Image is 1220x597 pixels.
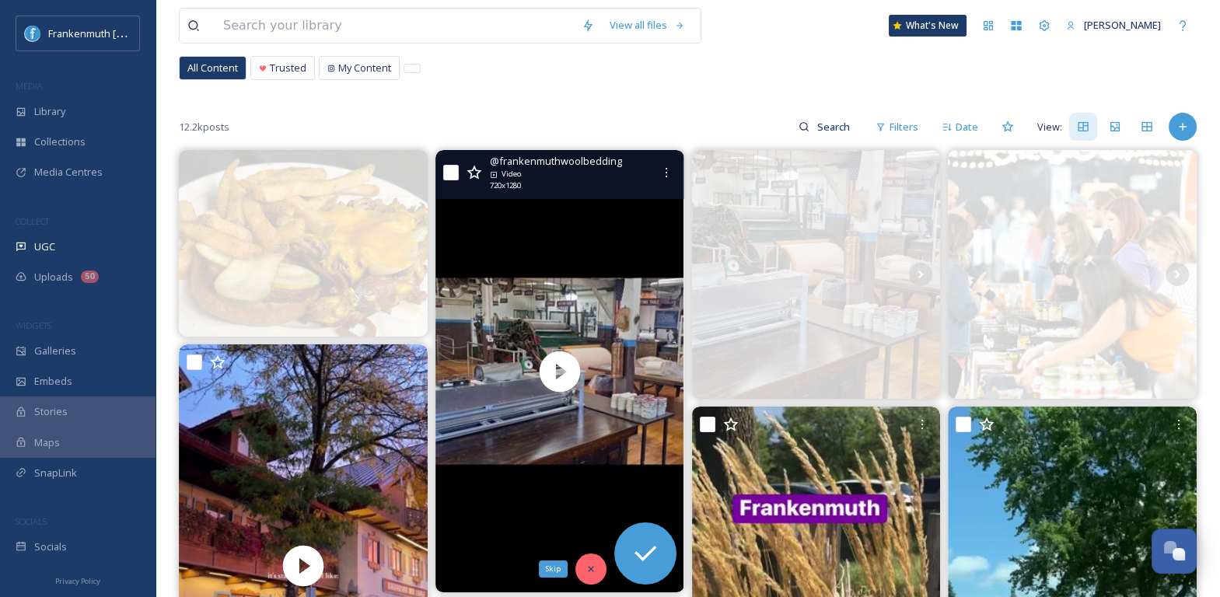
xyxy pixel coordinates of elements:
input: Search [809,111,860,142]
span: Galleries [34,344,76,358]
span: My Content [338,61,391,75]
span: Privacy Policy [55,576,100,586]
img: Today, we are making up some felted goodness! Our wool sponges, coasters and shoe/boot inserts, a... [692,150,941,399]
div: 50 [81,271,99,283]
span: MEDIA [16,80,43,92]
img: Social%20Media%20PFP%202025.jpg [25,26,40,41]
span: 720 x 1280 [490,180,521,191]
img: We’re proud to support the 4th Annual MS Taste of Generosity 🧡✨⁠ ⁠ On September 5th at the Royal ... [948,150,1197,399]
span: Maps [34,435,60,450]
span: Socials [34,539,67,554]
a: Privacy Policy [55,571,100,589]
span: @ frankenmuthwoolbedding [490,154,622,169]
span: SOCIALS [16,515,47,527]
a: [PERSON_NAME] [1058,10,1169,40]
img: thumbnail [435,150,684,592]
input: Search your library [215,9,574,43]
video: Today, we are making up some felted goodness! Our wool sponges, coasters and shoe/boot inserts, a... [435,150,684,592]
a: What's New [889,15,967,37]
span: Embeds [34,374,72,389]
span: Frankenmuth [US_STATE] [48,26,166,40]
span: Video [502,169,521,180]
img: Our Pulled Pork Sandwich is juicy and flavorful and you’ll want to come get one today! [179,150,428,337]
span: Media Centres [34,165,103,180]
div: Skip [539,560,568,578]
span: 12.2k posts [179,120,229,134]
span: UGC [34,239,55,254]
span: Trusted [270,61,306,75]
span: Date [956,120,978,134]
span: SnapLink [34,466,77,480]
span: Library [34,104,65,119]
span: View: [1037,120,1062,134]
span: Collections [34,134,86,149]
a: View all files [602,10,693,40]
span: WIDGETS [16,319,51,331]
span: Stories [34,404,68,419]
span: All Content [187,61,238,75]
button: Open Chat [1152,529,1197,574]
span: Filters [890,120,918,134]
span: [PERSON_NAME] [1084,18,1161,32]
span: COLLECT [16,215,49,227]
span: Uploads [34,270,73,285]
